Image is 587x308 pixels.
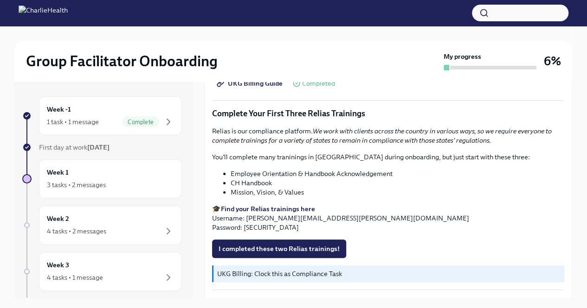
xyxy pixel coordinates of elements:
p: Relias is our compliance platform. [212,126,564,145]
span: Completed [302,80,335,87]
li: Mission, Vision, & Values [231,188,564,197]
p: You'll complete many traninings in [GEOGRAPHIC_DATA] during onboarding, but just start with these... [212,152,564,162]
button: I completed these two Relias trainings! [212,239,346,258]
h2: Group Facilitator Onboarding [26,52,218,70]
a: Find your Relias trainings here [221,205,315,213]
h3: 6% [544,53,561,69]
div: 4 tasks • 1 message [47,273,103,282]
a: Week 34 tasks • 1 message [22,252,182,291]
span: I completed these two Relias trainings! [219,244,340,253]
span: UKG Billing Guide [219,79,283,88]
h6: Week -1 [47,104,71,114]
div: 4 tasks • 2 messages [47,226,106,236]
p: Complete Your First Three Relias Trainings [212,108,564,119]
p: UKG Billing: Clock this as Compliance Task [217,269,561,278]
h6: Week 1 [47,167,69,177]
div: 1 task • 1 message [47,117,99,126]
p: 🎓 Username: [PERSON_NAME][EMAIL_ADDRESS][PERSON_NAME][DOMAIN_NAME] Password: [SECURITY_DATA] [212,204,564,232]
a: Week -11 task • 1 messageComplete [22,96,182,135]
strong: My progress [444,52,481,61]
a: First day at work[DATE] [22,143,182,152]
h6: Week 3 [47,260,69,270]
li: Employee Orientation & Handbook Acknowledgement [231,169,564,178]
a: UKG Billing Guide [212,74,289,93]
span: First day at work [39,143,110,151]
h6: Week 2 [47,214,69,224]
a: Week 24 tasks • 2 messages [22,206,182,245]
span: Complete [122,119,159,126]
a: Week 13 tasks • 2 messages [22,159,182,198]
em: We work with clients across the country in various ways, so we require everyone to complete train... [212,127,552,145]
li: CH Handbook [231,178,564,188]
strong: [DATE] [87,143,110,151]
div: 3 tasks • 2 messages [47,180,106,189]
img: CharlieHealth [19,6,68,20]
